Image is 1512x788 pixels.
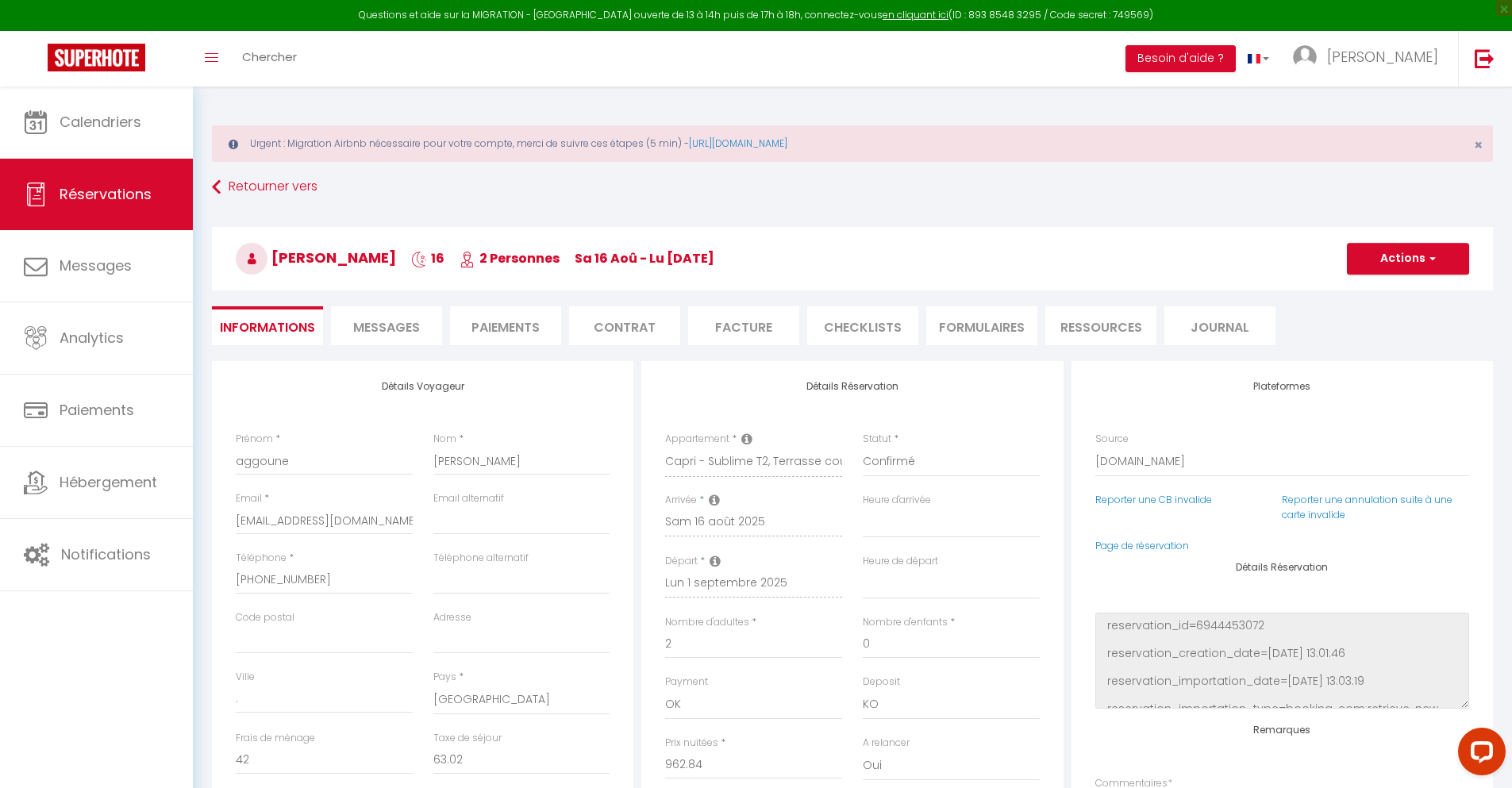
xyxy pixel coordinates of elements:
[212,125,1493,162] div: Urgent : Migration Airbnb nécessaire pour votre compte, merci de suivre ces étapes (5 min) -
[1293,45,1317,69] img: ...
[665,736,718,751] label: Prix nuitées
[60,184,152,204] span: Réservations
[1095,562,1469,573] h4: Détails Réservation
[1475,48,1495,68] img: logout
[1474,138,1483,152] button: Close
[433,491,504,506] label: Email alternatif
[863,675,900,690] label: Deposit
[242,48,297,65] span: Chercher
[1095,432,1129,447] label: Source
[48,44,145,71] img: Super Booking
[688,306,799,345] li: Facture
[863,615,948,630] label: Nombre d'enfants
[1282,493,1452,521] a: Reporter une annulation suite à une carte invalide
[60,472,157,492] span: Hébergement
[433,551,529,566] label: Téléphone alternatif
[230,31,309,86] a: Chercher
[433,432,456,447] label: Nom
[236,381,610,392] h4: Détails Voyageur
[665,432,729,447] label: Appartement
[863,554,938,569] label: Heure de départ
[926,306,1037,345] li: FORMULAIRES
[353,318,420,336] span: Messages
[1095,539,1189,552] a: Page de réservation
[236,610,294,625] label: Code postal
[1445,721,1512,788] iframe: LiveChat chat widget
[1045,306,1156,345] li: Ressources
[665,381,1039,392] h4: Détails Réservation
[807,306,918,345] li: CHECKLISTS
[575,249,714,267] span: sa 16 Aoû - lu [DATE]
[883,8,948,21] a: en cliquant ici
[236,248,396,267] span: [PERSON_NAME]
[460,249,560,267] span: 2 Personnes
[212,306,323,345] li: Informations
[236,491,262,506] label: Email
[1164,306,1275,345] li: Journal
[1095,725,1469,736] h4: Remarques
[433,610,471,625] label: Adresse
[1474,135,1483,155] span: ×
[665,615,749,630] label: Nombre d'adultes
[1095,381,1469,392] h4: Plateformes
[1095,493,1212,506] a: Reporter une CB invalide
[236,731,315,746] label: Frais de ménage
[863,493,931,508] label: Heure d'arrivée
[236,432,273,447] label: Prénom
[665,554,698,569] label: Départ
[212,173,1493,202] a: Retourner vers
[450,306,561,345] li: Paiements
[1281,31,1458,86] a: ... [PERSON_NAME]
[665,493,697,508] label: Arrivée
[863,432,891,447] label: Statut
[60,112,141,132] span: Calendriers
[60,256,132,275] span: Messages
[863,736,910,751] label: A relancer
[433,670,456,685] label: Pays
[1347,243,1469,275] button: Actions
[1327,47,1438,67] span: [PERSON_NAME]
[665,675,708,690] label: Payment
[411,249,444,267] span: 16
[236,670,255,685] label: Ville
[236,551,287,566] label: Téléphone
[60,400,134,420] span: Paiements
[61,544,151,564] span: Notifications
[433,731,502,746] label: Taxe de séjour
[1125,45,1236,72] button: Besoin d'aide ?
[569,306,680,345] li: Contrat
[689,136,787,150] a: [URL][DOMAIN_NAME]
[60,328,124,348] span: Analytics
